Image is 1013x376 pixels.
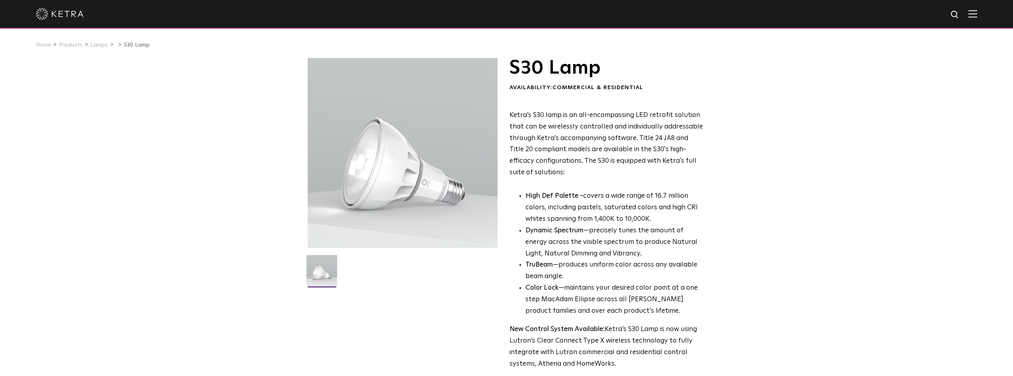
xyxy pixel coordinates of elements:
img: S30-Lamp-Edison-2021-Web-Square [306,255,337,292]
img: Hamburger%20Nav.svg [968,10,977,18]
p: Ketra’s S30 Lamp is now using Lutron’s Clear Connect Type X wireless technology to fully integrat... [509,324,703,370]
img: search icon [950,10,960,20]
strong: High Def Palette - [525,193,583,199]
a: Home [36,42,51,48]
li: —maintains your desired color point at a one step MacAdam Ellipse across all [PERSON_NAME] produc... [525,282,703,317]
a: Products [59,42,82,48]
h1: S30 Lamp [509,58,703,78]
strong: Dynamic Spectrum [525,227,584,234]
li: —precisely tunes the amount of energy across the visible spectrum to produce Natural Light, Natur... [525,225,703,260]
img: ketra-logo-2019-white [36,8,84,20]
strong: New Control System Available: [509,326,605,333]
strong: TruBeam [525,261,553,268]
span: Ketra’s S30 lamp is an all-encompassing LED retrofit solution that can be wirelessly controlled a... [509,112,703,176]
strong: Color Lock [525,284,558,291]
a: S30 Lamp [124,42,150,48]
p: covers a wide range of 16.7 million colors, including pastels, saturated colors and high CRI whit... [525,191,703,225]
span: Commercial & Residential [552,85,643,90]
li: —produces uniform color across any available beam angle. [525,259,703,282]
a: Lamps [90,42,108,48]
div: Availability: [509,84,703,92]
